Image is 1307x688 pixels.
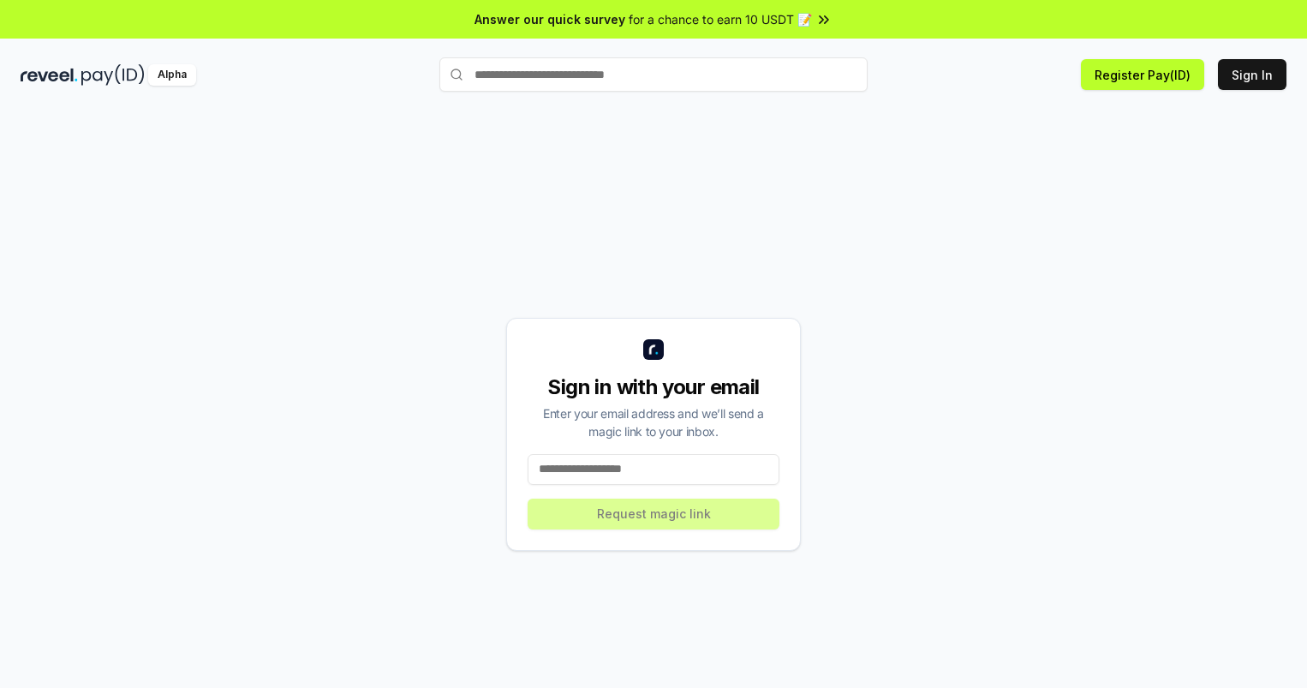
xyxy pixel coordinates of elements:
img: logo_small [643,339,664,360]
button: Register Pay(ID) [1081,59,1204,90]
img: pay_id [81,64,145,86]
img: reveel_dark [21,64,78,86]
div: Enter your email address and we’ll send a magic link to your inbox. [528,404,779,440]
span: Answer our quick survey [474,10,625,28]
div: Alpha [148,64,196,86]
button: Sign In [1218,59,1286,90]
span: for a chance to earn 10 USDT 📝 [629,10,812,28]
div: Sign in with your email [528,374,779,401]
